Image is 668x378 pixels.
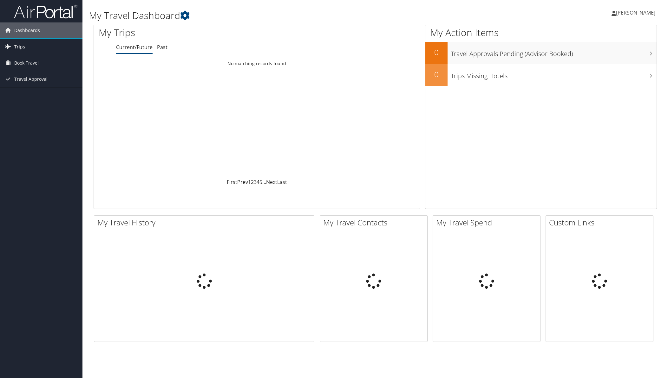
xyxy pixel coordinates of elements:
[14,4,77,19] img: airportal-logo.png
[616,9,655,16] span: [PERSON_NAME]
[436,217,540,228] h2: My Travel Spend
[248,179,251,186] a: 1
[451,68,657,80] h3: Trips Missing Hotels
[425,69,448,80] h2: 0
[97,217,314,228] h2: My Travel History
[425,42,657,64] a: 0Travel Approvals Pending (Advisor Booked)
[157,44,167,51] a: Past
[425,26,657,39] h1: My Action Items
[251,179,254,186] a: 2
[266,179,277,186] a: Next
[227,179,237,186] a: First
[257,179,259,186] a: 4
[89,9,471,22] h1: My Travel Dashboard
[254,179,257,186] a: 3
[549,217,653,228] h2: Custom Links
[14,55,39,71] span: Book Travel
[99,26,279,39] h1: My Trips
[14,39,25,55] span: Trips
[612,3,662,22] a: [PERSON_NAME]
[451,46,657,58] h3: Travel Approvals Pending (Advisor Booked)
[259,179,262,186] a: 5
[14,22,40,38] span: Dashboards
[262,179,266,186] span: …
[94,58,420,69] td: No matching records found
[425,47,448,58] h2: 0
[323,217,427,228] h2: My Travel Contacts
[116,44,153,51] a: Current/Future
[14,71,48,87] span: Travel Approval
[237,179,248,186] a: Prev
[277,179,287,186] a: Last
[425,64,657,86] a: 0Trips Missing Hotels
